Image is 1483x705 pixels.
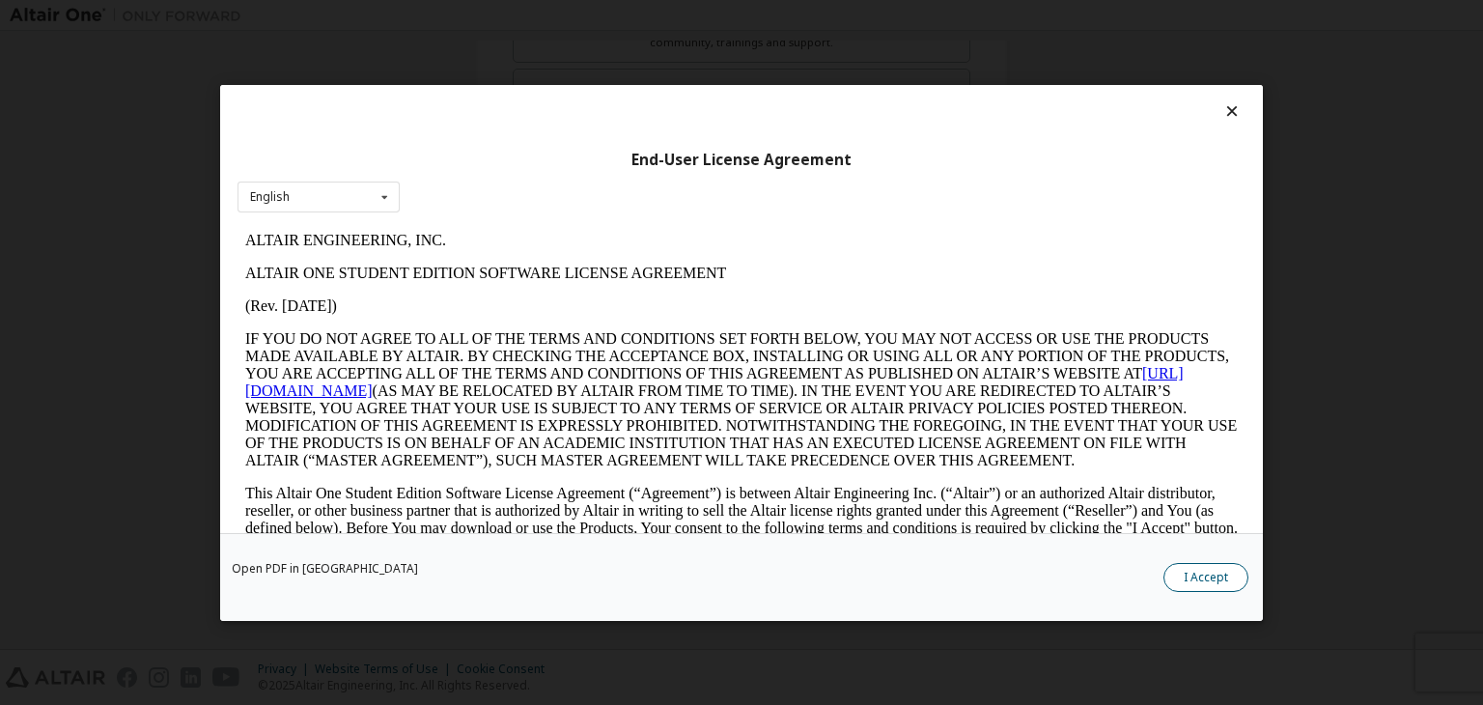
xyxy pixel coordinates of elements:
p: ALTAIR ONE STUDENT EDITION SOFTWARE LICENSE AGREEMENT [8,41,1000,58]
a: Open PDF in [GEOGRAPHIC_DATA] [232,563,418,575]
p: (Rev. [DATE]) [8,73,1000,91]
button: I Accept [1163,563,1248,592]
p: This Altair One Student Edition Software License Agreement (“Agreement”) is between Altair Engine... [8,261,1000,330]
div: English [250,191,290,203]
p: IF YOU DO NOT AGREE TO ALL OF THE TERMS AND CONDITIONS SET FORTH BELOW, YOU MAY NOT ACCESS OR USE... [8,106,1000,245]
div: End-User License Agreement [238,150,1245,169]
p: ALTAIR ENGINEERING, INC. [8,8,1000,25]
a: [URL][DOMAIN_NAME] [8,141,946,175]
